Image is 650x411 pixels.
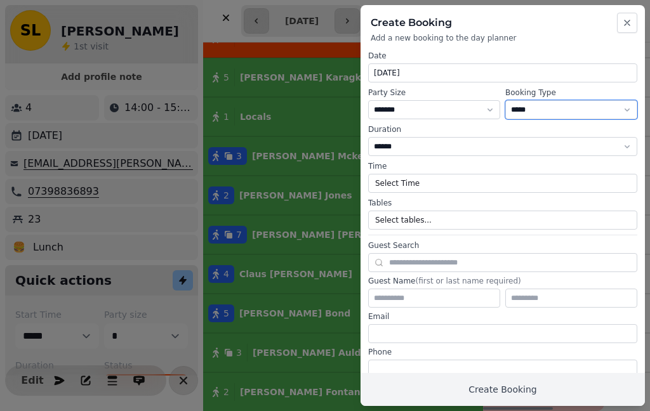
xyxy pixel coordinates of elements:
[361,373,645,406] button: Create Booking
[368,88,500,98] label: Party Size
[368,161,637,171] label: Time
[368,63,637,82] button: [DATE]
[368,51,637,61] label: Date
[368,211,637,230] button: Select tables...
[368,174,637,193] button: Select Time
[368,240,637,251] label: Guest Search
[371,15,635,30] h2: Create Booking
[368,124,637,134] label: Duration
[505,88,637,98] label: Booking Type
[368,198,637,208] label: Tables
[371,33,635,43] p: Add a new booking to the day planner
[368,311,637,322] label: Email
[368,276,637,286] label: Guest Name
[368,347,637,357] label: Phone
[415,277,521,285] span: (first or last name required)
